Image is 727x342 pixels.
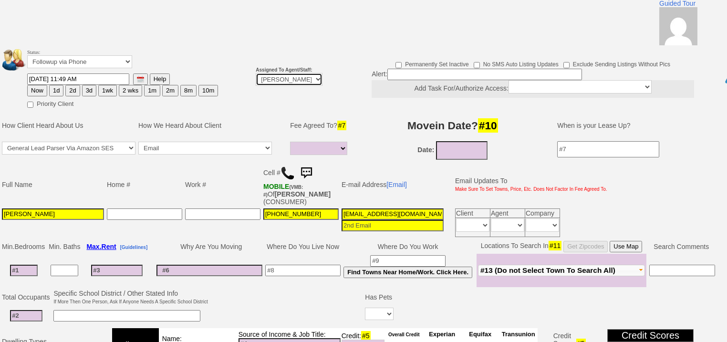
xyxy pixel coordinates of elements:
[289,111,352,140] td: Fee Agreed To?
[264,239,342,254] td: Where Do You Live Now
[646,239,717,254] td: Search Comments
[263,185,303,197] font: (VMB: #)
[563,62,570,68] input: Exclude Sending Listings Without Pics
[557,141,659,157] input: #7
[275,190,331,198] b: [PERSON_NAME]
[263,183,289,190] font: MOBILE
[697,0,726,8] a: Hide Logs
[65,85,80,96] button: 2d
[262,162,340,207] td: Cell # Of (CONSUMER)
[102,243,116,250] span: Rent
[0,111,137,140] td: How Client Heard About Us
[265,265,341,276] input: #8
[82,85,96,96] button: 3d
[386,181,407,188] a: [Email]
[297,164,316,183] img: sms.png
[155,239,264,254] td: Why Are You Moving
[162,85,178,96] button: 2m
[86,243,116,250] b: Max.
[549,241,561,250] span: #11
[372,69,694,98] div: Alert:
[474,62,480,68] input: No SMS Auto Listing Updates
[417,146,434,154] b: Date:
[448,162,609,207] td: Email Updates To
[49,85,63,96] button: 1d
[342,208,444,220] input: 1st Email - Question #0
[280,166,295,180] img: call.png
[256,67,312,73] b: Assigned To Agent/Staff:
[372,80,694,98] center: Add Task For/Authorize Access:
[395,58,468,69] label: Permanently Set Inactive
[0,0,33,15] b: [DATE]
[119,85,142,96] button: 2 wks
[0,288,52,306] td: Total Occupants
[563,241,608,252] button: Get Zipcodes
[263,183,303,198] b: T-Mobile USA, Inc.
[52,288,209,306] td: Specific School District / Other Stated Info
[478,265,645,276] button: #13 (Do not Select Town To Search All)
[0,162,105,207] td: Full Name
[47,239,82,254] td: Min. Baths
[610,241,642,252] button: Use Map
[105,162,184,207] td: Home #
[10,310,42,321] input: #2
[525,208,560,218] td: Company
[27,97,73,108] label: Priority Client
[137,111,283,140] td: How We Heard About Client
[2,49,31,71] img: people.png
[91,265,143,276] input: #3
[478,118,498,133] span: #10
[456,208,490,218] td: Client
[180,85,197,96] button: 8m
[150,73,170,85] button: Help
[340,162,445,207] td: E-mail Address
[10,265,38,276] input: #1
[144,85,160,96] button: 1m
[0,9,33,14] font: 9 minutes Ago
[607,330,694,342] td: Credit Scores
[38,84,62,92] a: [Reply]
[198,85,218,96] button: 10m
[27,50,132,66] font: Status:
[370,255,446,267] input: #9
[337,121,347,130] span: #7
[53,299,208,304] font: If More Then One Person, Ask If Anyone Needs A Specific School District
[480,266,615,274] span: #13 (Do not Select Town To Search All)
[481,242,643,249] nobr: Locations To Search In
[361,331,371,341] span: #5
[455,187,607,192] font: Make Sure To Set Towns, Price, Etc. Does Not Factor In Fee Agreed To.
[359,117,546,134] h3: Movein Date?
[342,220,444,231] input: 2nd Email
[0,239,47,254] td: Min.
[98,85,117,96] button: 1wk
[363,288,395,306] td: Has Pets
[137,76,144,83] img: [calendar icon]
[120,243,147,250] a: [Guidelines]
[563,58,670,69] label: Exclude Sending Listings Without Pics
[14,243,45,250] span: Bedrooms
[120,245,147,250] b: [Guidelines]
[27,102,33,108] input: Priority Client
[342,239,474,254] td: Where Do You Work
[156,265,262,276] input: #6
[395,62,402,68] input: Permanently Set Inactive
[27,85,47,96] button: Now
[490,208,525,218] td: Agent
[184,162,262,207] td: Work #
[474,58,559,69] label: No SMS Auto Listing Updates
[659,7,697,45] img: ce0a7ed4a22c7f6e75c12cf40d8225e7
[343,267,472,278] button: Find Towns Near Home/Work. Click Here.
